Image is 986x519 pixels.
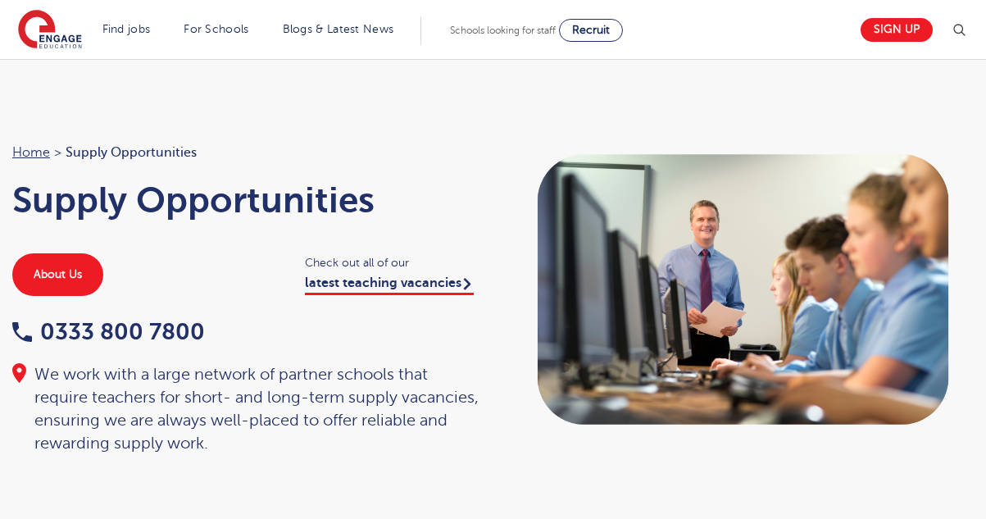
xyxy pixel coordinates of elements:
a: 0333 800 7800 [12,319,205,344]
img: Engage Education [18,10,82,51]
a: Recruit [559,19,623,42]
a: Find jobs [102,23,151,35]
a: Home [12,145,50,160]
a: For Schools [184,23,248,35]
span: Schools looking for staff [450,25,556,36]
a: latest teaching vacancies [305,275,474,295]
a: Blogs & Latest News [283,23,394,35]
a: About Us [12,253,103,296]
span: Check out all of our [305,253,481,272]
div: We work with a large network of partner schools that require teachers for short- and long-term su... [12,363,481,455]
h1: Supply Opportunities [12,180,481,221]
span: Recruit [572,24,610,36]
nav: breadcrumb [12,142,481,163]
span: Supply Opportunities [66,142,197,163]
a: Sign up [861,18,933,42]
span: > [54,145,61,160]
